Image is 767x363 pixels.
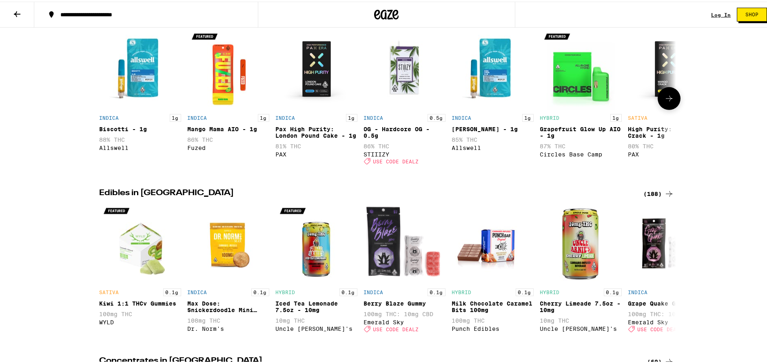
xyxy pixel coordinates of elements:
img: Uncle Arnie's - Iced Tea Lemonade 7.5oz - 10mg [276,201,357,283]
img: Allswell - King Louis XIII - 1g [452,27,534,108]
p: 1g [258,112,269,120]
p: 1g [522,112,534,120]
div: Open page for Kiwi 1:1 THCv Gummies from WYLD [100,201,181,335]
p: INDICA [364,288,383,293]
div: Uncle [PERSON_NAME]'s [276,324,357,330]
img: Fuzed - Mango Mama AIO - 1g [188,27,269,108]
p: 86% THC [364,141,446,148]
span: Hi. Need any help? [5,6,59,12]
div: Emerald Sky [364,317,446,324]
div: Open page for Berry Blaze Gummy from Emerald Sky [364,201,446,335]
h2: Edibles in [GEOGRAPHIC_DATA] [100,187,634,197]
a: Log In [711,11,731,16]
div: Fuzed [188,143,269,150]
span: USE CODE DEALZ [373,157,419,163]
img: Emerald Sky - Berry Blaze Gummy [364,201,446,283]
div: STIIIZY [364,150,446,156]
p: 0.1g [516,287,534,295]
img: Allswell - Biscotti - 1g [100,27,181,108]
div: Open page for Grapefruit Glow Up AIO - 1g from Circles Base Camp [540,27,622,167]
div: Open page for Cherry Limeade 7.5oz - 10mg from Uncle Arnie's [540,201,622,335]
p: 1g [170,112,181,120]
p: INDICA [364,114,383,119]
img: PAX - High Purity: Mango Crack - 1g [628,27,710,108]
div: Uncle [PERSON_NAME]'s [540,324,622,330]
p: 1g [610,112,622,120]
img: Circles Base Camp - Grapefruit Glow Up AIO - 1g [540,27,622,108]
div: Open page for Biscotti - 1g from Allswell [100,27,181,167]
div: Max Dose: Snickerdoodle Mini Cookie - Indica [188,299,269,312]
div: Kiwi 1:1 THCv Gummies [100,299,181,305]
div: Cherry Limeade 7.5oz - 10mg [540,299,622,312]
p: 100mg THC [452,316,534,322]
div: Open page for Max Dose: Snickerdoodle Mini Cookie - Indica from Dr. Norm's [188,201,269,335]
div: Biscotti - 1g [100,124,181,131]
p: INDICA [452,114,472,119]
p: 85% THC [452,135,534,141]
p: 10mg THC [276,316,357,322]
div: Allswell [452,143,534,150]
div: Allswell [100,143,181,150]
div: Open page for Iced Tea Lemonade 7.5oz - 10mg from Uncle Arnie's [276,201,357,335]
div: Grapefruit Glow Up AIO - 1g [540,124,622,137]
p: HYBRID [540,288,560,293]
div: Open page for Grape Quake Gummy from Emerald Sky [628,201,710,335]
div: Open page for Mango Mama AIO - 1g from Fuzed [188,27,269,167]
span: USE CODE DEALZ [638,325,683,330]
div: Mango Mama AIO - 1g [188,124,269,131]
p: INDICA [628,288,648,293]
div: WYLD [100,317,181,324]
p: 100mg THC [100,309,181,316]
p: 87% THC [540,141,622,148]
div: Milk Chocolate Caramel Bits 100mg [452,299,534,312]
div: Open page for Milk Chocolate Caramel Bits 100mg from Punch Edibles [452,201,534,335]
div: Grape Quake Gummy [628,299,710,305]
p: 86% THC [188,135,269,141]
div: Pax High Purity: London Pound Cake - 1g [276,124,357,137]
p: 100mg THC: 10mg CBD [364,309,446,316]
div: Open page for King Louis XIII - 1g from Allswell [452,27,534,167]
p: 0.5g [428,112,446,120]
img: Dr. Norm's - Max Dose: Snickerdoodle Mini Cookie - Indica [188,201,269,283]
p: INDICA [188,114,207,119]
img: WYLD - Kiwi 1:1 THCv Gummies [100,201,181,283]
p: HYBRID [540,114,560,119]
div: [PERSON_NAME] - 1g [452,124,534,131]
div: Circles Base Camp [540,150,622,156]
p: 100mg THC: 10mg CBD [628,309,710,316]
span: USE CODE DEALZ [373,325,419,330]
img: Uncle Arnie's - Cherry Limeade 7.5oz - 10mg [540,201,622,283]
p: 81% THC [276,141,357,148]
p: SATIVA [628,114,648,119]
p: SATIVA [100,288,119,293]
img: STIIIZY - OG - Hardcore OG - 0.5g [364,27,446,108]
div: Berry Blaze Gummy [364,299,446,305]
img: Emerald Sky - Grape Quake Gummy [628,201,710,283]
div: Open page for High Purity: Mango Crack - 1g from PAX [628,27,710,167]
p: INDICA [276,114,295,119]
p: 1g [346,112,357,120]
div: High Purity: Mango Crack - 1g [628,124,710,137]
p: 108mg THC [188,316,269,322]
p: 0.1g [428,287,446,295]
div: Emerald Sky [628,317,710,324]
div: Open page for Pax High Purity: London Pound Cake - 1g from PAX [276,27,357,167]
p: 0.1g [339,287,357,295]
p: 88% THC [100,135,181,141]
img: Punch Edibles - Milk Chocolate Caramel Bits 100mg [452,201,534,283]
p: 0.1g [163,287,181,295]
a: (188) [644,187,674,197]
p: 0.1g [251,287,269,295]
p: 80% THC [628,141,710,148]
button: Shop [737,6,767,20]
p: INDICA [100,114,119,119]
span: Shop [745,11,758,15]
div: PAX [628,150,710,156]
img: PAX - Pax High Purity: London Pound Cake - 1g [276,27,357,108]
p: HYBRID [276,288,295,293]
p: 0.1g [604,287,622,295]
div: OG - Hardcore OG - 0.5g [364,124,446,137]
p: 10mg THC [540,316,622,322]
div: PAX [276,150,357,156]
